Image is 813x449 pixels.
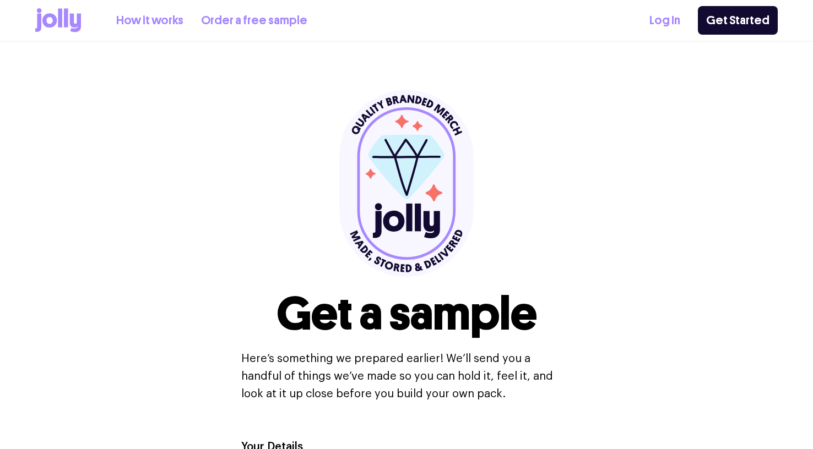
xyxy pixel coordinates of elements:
h1: Get a sample [277,291,537,337]
a: Order a free sample [201,12,307,30]
a: How it works [116,12,183,30]
p: Here’s something we prepared earlier! We’ll send you a handful of things we’ve made so you can ho... [241,350,572,403]
a: Get Started [698,6,778,35]
a: Log In [649,12,680,30]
